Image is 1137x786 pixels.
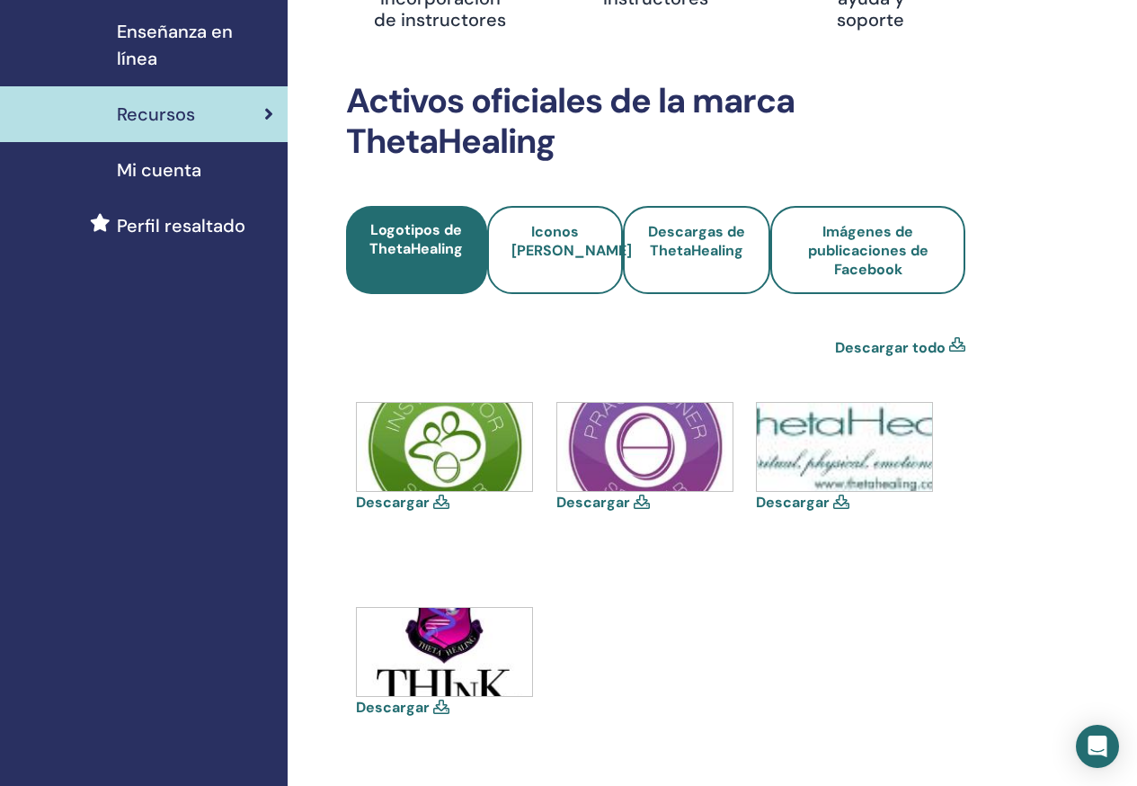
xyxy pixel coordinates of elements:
[117,214,245,237] font: Perfil resaltado
[487,206,623,294] a: Iconos [PERSON_NAME]
[369,220,463,258] font: Logotipos de ThetaHealing
[835,338,946,357] font: Descargar todo
[770,206,964,294] a: Imágenes de publicaciones de Facebook
[648,222,745,260] font: Descargas de ThetaHealing
[117,158,201,182] font: Mi cuenta
[557,403,733,491] img: icons-practitioner.jpg
[117,20,233,70] font: Enseñanza en línea
[357,403,532,491] img: icons-instructor.jpg
[357,608,532,696] img: think-shield.jpg
[346,206,487,294] a: Logotipos de ThetaHealing
[835,337,946,359] a: Descargar todo
[117,103,195,126] font: Recursos
[757,403,932,491] img: thetahealing-logo-a-copy.jpg
[756,493,830,512] a: Descargar
[808,222,928,279] font: Imágenes de publicaciones de Facebook
[346,78,795,165] font: Activos oficiales de la marca ThetaHealing
[356,698,430,717] a: Descargar
[1076,725,1119,768] div: Abrir Intercom Messenger
[623,206,770,294] a: Descargas de ThetaHealing
[511,222,632,260] font: Iconos [PERSON_NAME]
[356,493,430,512] a: Descargar
[556,493,630,512] a: Descargar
